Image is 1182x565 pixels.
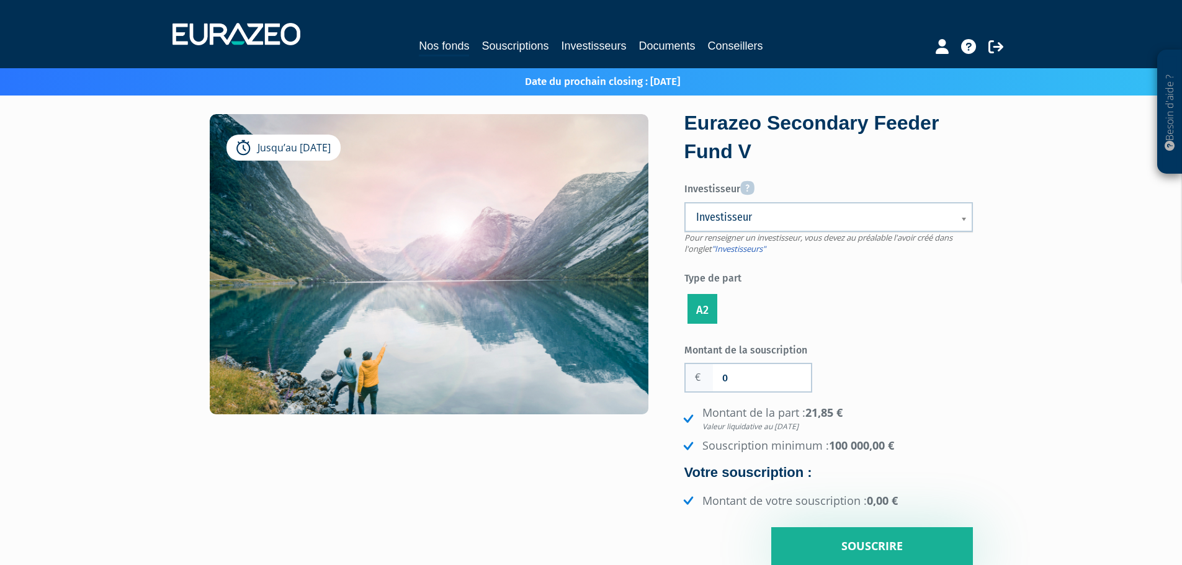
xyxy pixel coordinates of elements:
p: Besoin d'aide ? [1163,56,1177,168]
li: Montant de votre souscription : [681,493,973,509]
div: Jusqu’au [DATE] [226,135,341,161]
label: A2 [687,294,717,324]
a: "Investisseurs" [712,243,766,254]
strong: 100 000,00 € [829,438,894,453]
a: Conseillers [708,37,763,55]
span: Pour renseigner un investisseur, vous devez au préalable l'avoir créé dans l'onglet [684,232,952,255]
label: Type de part [684,267,973,286]
a: Documents [639,37,696,55]
img: Eurazeo Secondary Feeder Fund V [210,114,648,465]
a: Nos fonds [419,37,469,56]
span: Investisseur [696,210,945,225]
em: Valeur liquidative au [DATE] [702,421,973,432]
input: Montant de la souscription souhaité [713,364,811,391]
li: Montant de la part : [681,405,973,432]
label: Investisseur [684,176,973,197]
li: Souscription minimum : [681,438,973,454]
a: Investisseurs [561,37,626,55]
label: Montant de la souscription [684,339,829,358]
strong: 21,85 € [702,405,973,432]
div: Eurazeo Secondary Feeder Fund V [684,109,973,166]
strong: 0,00 € [867,493,898,508]
a: Souscriptions [481,37,548,55]
img: 1732889491-logotype_eurazeo_blanc_rvb.png [172,23,300,45]
h4: Votre souscription : [684,465,973,480]
p: Date du prochain closing : [DATE] [489,74,680,89]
